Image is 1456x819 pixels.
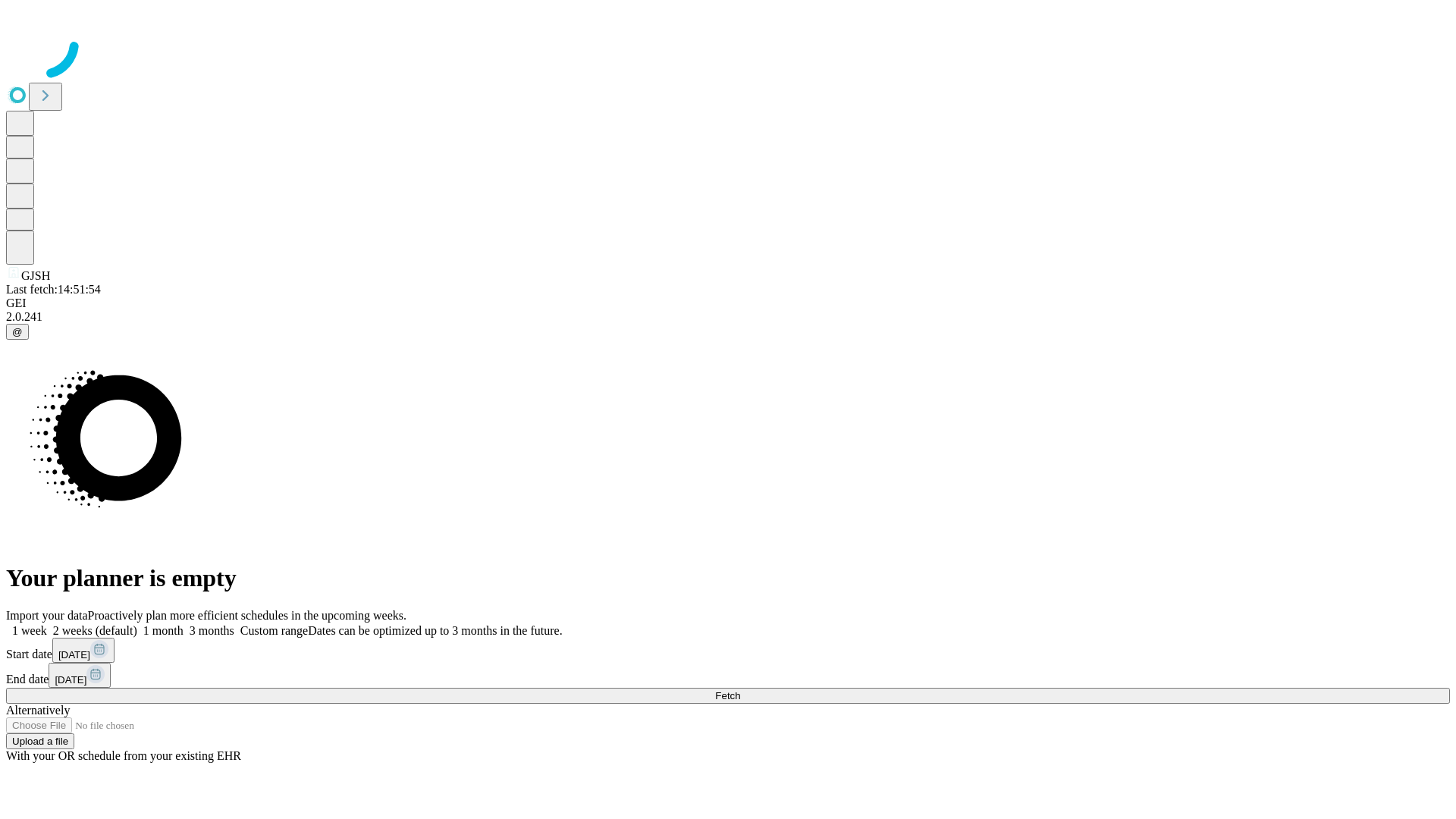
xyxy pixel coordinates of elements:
[6,663,1450,688] div: End date
[58,649,90,661] span: [DATE]
[6,733,74,749] button: Upload a file
[6,310,1450,324] div: 2.0.241
[6,297,1450,310] div: GEI
[55,674,86,686] span: [DATE]
[240,624,308,637] span: Custom range
[6,324,29,340] button: @
[52,638,115,663] button: [DATE]
[6,564,1450,592] h1: Your planner is empty
[6,609,88,622] span: Import your data
[6,704,70,717] span: Alternatively
[88,609,406,622] span: Proactively plan more efficient schedules in the upcoming weeks.
[715,690,740,701] span: Fetch
[12,624,47,637] span: 1 week
[6,749,241,762] span: With your OR schedule from your existing EHR
[143,624,184,637] span: 1 month
[12,326,23,337] span: @
[53,624,137,637] span: 2 weeks (default)
[308,624,562,637] span: Dates can be optimized up to 3 months in the future.
[6,638,1450,663] div: Start date
[21,269,50,282] span: GJSH
[6,688,1450,704] button: Fetch
[6,283,101,296] span: Last fetch: 14:51:54
[49,663,111,688] button: [DATE]
[190,624,234,637] span: 3 months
